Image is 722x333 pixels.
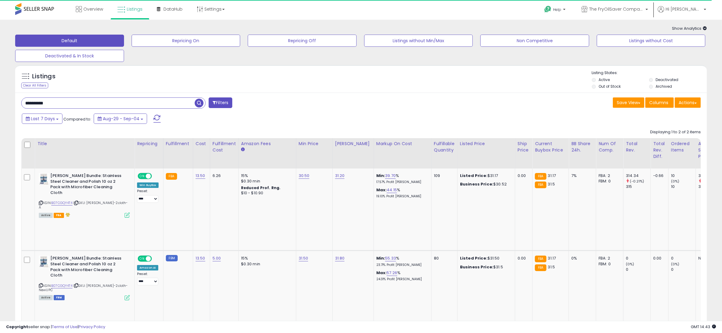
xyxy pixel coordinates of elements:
[6,324,28,330] strong: Copyright
[51,200,72,206] a: B07CGQY4T4
[94,114,147,124] button: Aug-29 - Sep-04
[613,97,644,108] button: Save View
[299,255,308,261] a: 31.50
[196,173,205,179] a: 13.50
[39,256,130,299] div: ASIN:
[37,141,132,147] div: Title
[675,97,701,108] button: Actions
[39,283,128,292] span: | SKU: [PERSON_NAME]-2cloth-NewUPC
[480,35,589,47] button: Non Competitive
[387,187,397,193] a: 44.15
[385,255,396,261] a: 55.33
[671,256,696,261] div: 0
[6,324,105,330] div: seller snap | |
[535,256,546,262] small: FBA
[653,141,666,160] div: Total Rev. Diff.
[138,256,146,261] span: ON
[548,173,556,178] span: 31.17
[658,6,706,20] a: Hi [PERSON_NAME]
[376,187,387,193] b: Max:
[137,265,158,270] div: Amazon AI
[653,173,664,178] div: -0.66
[671,184,696,189] div: 10
[518,256,528,261] div: 0.00
[374,138,431,168] th: The percentage added to the cost of goods (COGS) that forms the calculator for Min & Max prices.
[376,263,427,267] p: 23.71% Profit [PERSON_NAME]
[32,72,55,81] h5: Listings
[592,70,707,76] p: Listing States:
[539,1,572,20] a: Help
[548,264,555,270] span: 31.5
[460,264,510,270] div: $31.5
[103,116,139,122] span: Aug-29 - Sep-04
[166,173,177,180] small: FBA
[653,256,664,261] div: 0.00
[54,295,65,300] span: FBM
[599,256,619,261] div: FBA: 2
[571,256,591,261] div: 0%
[166,141,190,147] div: Fulfillment
[571,141,593,153] div: BB Share 24h.
[599,261,619,267] div: FBM: 0
[151,174,161,179] span: OFF
[671,173,696,178] div: 10
[656,84,672,89] label: Archived
[335,141,371,147] div: [PERSON_NAME]
[599,178,619,184] div: FBM: 0
[599,84,621,89] label: Out of Stock
[196,255,205,261] a: 13.50
[137,272,159,286] div: Preset:
[21,83,48,88] div: Clear All Filters
[241,141,294,147] div: Amazon Fees
[535,173,546,180] small: FBA
[163,6,183,12] span: DataHub
[434,173,453,178] div: 109
[671,267,696,272] div: 0
[376,277,427,281] p: 24.31% Profit [PERSON_NAME]
[376,187,427,199] div: %
[241,185,281,190] b: Reduced Prof. Rng.
[649,100,668,106] span: Columns
[39,295,53,300] span: All listings currently available for purchase on Amazon
[51,283,72,288] a: B07CGQY4T4
[376,194,427,199] p: 19.10% Profit [PERSON_NAME]
[22,114,62,124] button: Last 7 Days
[553,7,561,12] span: Help
[50,173,124,197] b: [PERSON_NAME] Bundle: Stainless Steel Cleaner and Polish 10 oz 2 Pack with Microfiber Cleaning Cloth
[671,141,693,153] div: Ordered Items
[138,174,146,179] span: ON
[213,255,221,261] a: 5.00
[209,97,232,108] button: Filters
[376,270,427,281] div: %
[213,173,234,178] div: 6.26
[376,173,427,184] div: %
[137,141,161,147] div: Repricing
[127,6,143,12] span: Listings
[434,256,453,261] div: 80
[691,324,716,330] span: 2025-09-12 14:43 GMT
[518,141,530,153] div: Ship Price
[535,264,546,271] small: FBA
[535,182,546,188] small: FBA
[666,6,702,12] span: Hi [PERSON_NAME]
[626,141,648,153] div: Total Rev.
[137,182,159,188] div: Win BuyBox
[39,200,128,209] span: | SKU: [PERSON_NAME]-2cloth-A
[241,178,291,184] div: $0.30 min
[241,173,291,178] div: 15%
[599,173,619,178] div: FBA: 2
[589,6,644,12] span: The FryOilSaver Company
[52,324,78,330] a: Terms of Use
[50,256,124,280] b: [PERSON_NAME] Bundle: Stainless Steel Cleaner and Polish 10 oz 2 Pack with Microfiber Cleaning Cloth
[460,173,510,178] div: $31.17
[196,141,207,147] div: Cost
[548,255,556,261] span: 31.17
[571,173,591,178] div: 7%
[626,173,650,178] div: 314.34
[15,35,124,47] button: Default
[376,255,385,261] b: Min:
[597,35,706,47] button: Listings without Cost
[64,212,70,217] i: hazardous material
[671,179,680,184] small: (0%)
[39,213,53,218] span: All listings currently available for purchase on Amazon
